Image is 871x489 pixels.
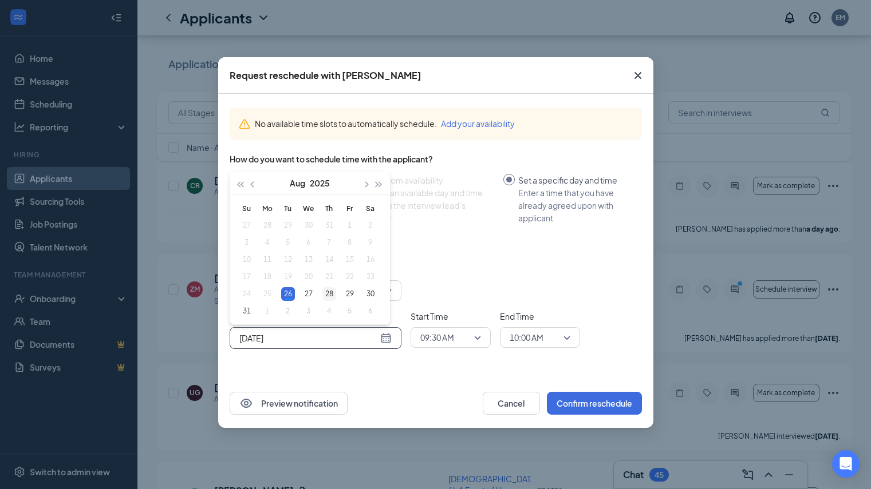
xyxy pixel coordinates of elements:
td: 2025-09-04 [319,303,340,320]
td: 2025-08-26 [278,285,298,303]
div: Request reschedule with [PERSON_NAME] [230,69,421,82]
div: 3 [302,304,316,318]
svg: Eye [239,396,253,410]
span: Start Time [411,310,491,323]
div: Set a specific day and time [518,174,633,186]
td: 2025-09-02 [278,303,298,320]
div: 27 [302,287,316,301]
td: 2025-08-28 [319,285,340,303]
th: Mo [257,200,278,217]
td: 2025-09-01 [257,303,278,320]
td: 2025-09-03 [298,303,319,320]
th: Su [237,200,257,217]
div: Choose an available day and time slot from the interview lead’s calendar [358,186,494,224]
button: 2025 [310,172,330,194]
div: 31 [240,304,254,318]
th: Sa [360,200,381,217]
svg: Warning [239,118,250,130]
div: 30 [364,287,377,301]
div: Open Intercom Messenger [832,450,860,478]
div: Select from availability [358,174,494,186]
button: Aug [290,172,305,194]
button: Cancel [483,392,540,415]
button: Close [622,57,653,94]
div: 6 [364,304,377,318]
div: 2 [281,304,295,318]
th: Tu [278,200,298,217]
th: Th [319,200,340,217]
div: 29 [343,287,357,301]
div: Enter a time that you have already agreed upon with applicant [518,186,633,224]
td: 2025-08-31 [237,303,257,320]
th: We [298,200,319,217]
div: 4 [322,304,336,318]
button: Confirm reschedule [547,392,642,415]
td: 2025-08-30 [360,285,381,303]
div: 28 [322,287,336,301]
div: No available time slots to automatically schedule. [255,117,633,130]
td: 2025-08-27 [298,285,319,303]
span: End Time [500,310,580,323]
div: 26 [281,287,295,301]
div: 1 [261,304,274,318]
td: 2025-09-05 [340,303,360,320]
th: Fr [340,200,360,217]
button: Add your availability [441,117,515,130]
span: 10:00 AM [510,329,543,346]
svg: Cross [631,69,645,82]
div: How do you want to schedule time with the applicant? [230,153,642,165]
td: 2025-09-06 [360,303,381,320]
td: 2025-08-29 [340,285,360,303]
div: 5 [343,304,357,318]
button: EyePreview notification [230,392,348,415]
input: Aug 26, 2025 [239,332,378,344]
span: 09:30 AM [420,329,454,346]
